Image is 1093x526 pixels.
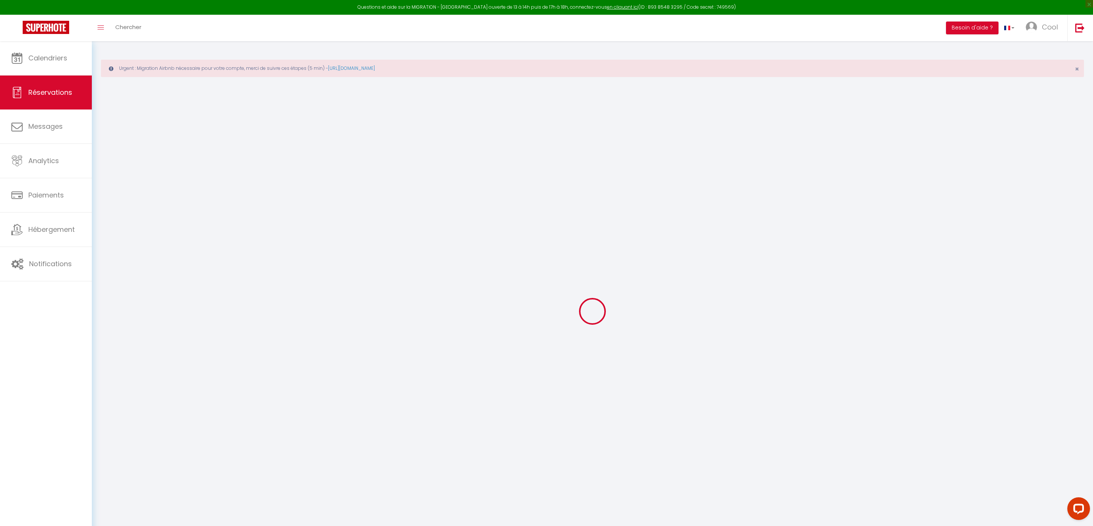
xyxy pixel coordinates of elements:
[946,22,999,34] button: Besoin d'aide ?
[28,156,59,165] span: Analytics
[1075,23,1085,32] img: logout
[607,4,638,10] a: en cliquant ici
[1026,22,1037,33] img: ...
[1020,15,1067,41] a: ... Cool
[28,225,75,234] span: Hébergement
[101,60,1084,77] div: Urgent : Migration Airbnb nécessaire pour votre compte, merci de suivre ces étapes (5 min) -
[110,15,147,41] a: Chercher
[29,259,72,268] span: Notifications
[1075,64,1079,74] span: ×
[28,88,72,97] span: Réservations
[1075,66,1079,72] button: Close
[328,65,375,71] a: [URL][DOMAIN_NAME]
[28,190,64,200] span: Paiements
[115,23,141,31] span: Chercher
[23,21,69,34] img: Super Booking
[28,122,63,131] span: Messages
[1042,22,1058,32] span: Cool
[28,53,67,63] span: Calendriers
[1061,494,1093,526] iframe: LiveChat chat widget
